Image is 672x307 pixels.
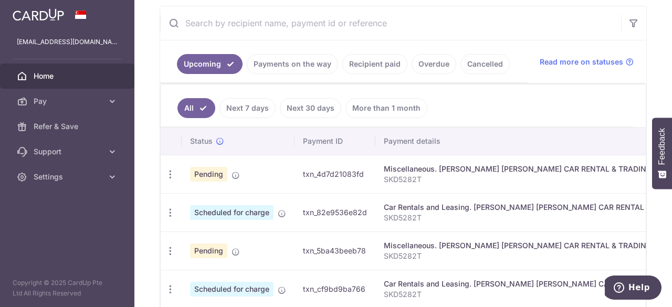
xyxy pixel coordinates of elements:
td: txn_4d7d21083fd [295,155,375,193]
span: Settings [34,172,103,182]
span: Home [34,71,103,81]
a: Cancelled [460,54,510,74]
input: Search by recipient name, payment id or reference [160,6,621,40]
span: Refer & Save [34,121,103,132]
a: More than 1 month [345,98,427,118]
a: All [177,98,215,118]
span: Pending [190,167,227,182]
span: Feedback [657,128,667,165]
span: Read more on statuses [540,57,623,67]
iframe: Opens a widget where you can find more information [605,276,661,302]
a: Recipient paid [342,54,407,74]
button: Feedback - Show survey [652,118,672,189]
img: CardUp [13,8,64,21]
a: Next 7 days [219,98,276,118]
span: Support [34,146,103,157]
a: Upcoming [177,54,243,74]
span: Scheduled for charge [190,282,274,297]
a: Payments on the way [247,54,338,74]
th: Payment ID [295,128,375,155]
td: txn_5ba43beeb78 [295,231,375,270]
a: Overdue [412,54,456,74]
span: Pay [34,96,103,107]
span: Status [190,136,213,146]
p: [EMAIL_ADDRESS][DOMAIN_NAME] [17,37,118,47]
span: Scheduled for charge [190,205,274,220]
a: Next 30 days [280,98,341,118]
a: Read more on statuses [540,57,634,67]
span: Pending [190,244,227,258]
td: txn_82e9536e82d [295,193,375,231]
